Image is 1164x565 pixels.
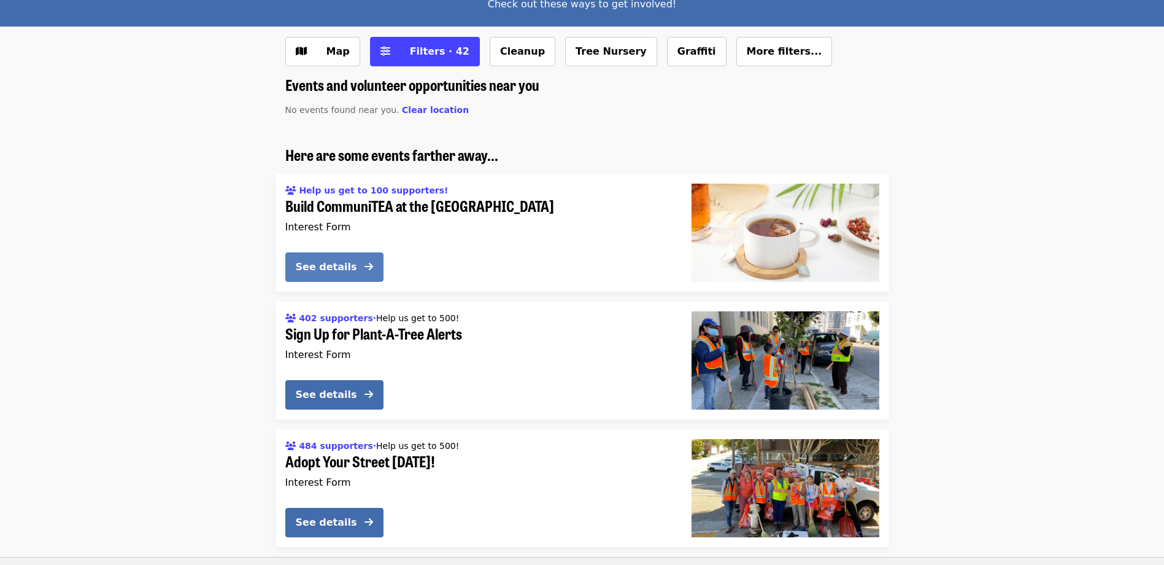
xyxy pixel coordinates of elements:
[285,349,351,360] span: Interest Form
[299,441,372,451] span: 484 supporters
[370,37,480,66] button: Filters (42 selected)
[285,74,539,95] span: Events and volunteer opportunities near you
[276,174,889,292] a: See details for "Build CommuniTEA at the Street Tree Nursery"
[736,37,833,66] button: More filters...
[376,441,459,451] span: Help us get to 500!
[296,260,357,275] div: See details
[285,185,296,196] i: users icon
[692,184,879,282] img: Build CommuniTEA at the Street Tree Nursery organized by SF Public Works
[285,313,296,324] i: users icon
[285,477,351,488] span: Interest Form
[410,45,469,57] span: Filters · 42
[285,441,296,451] i: users icon
[747,45,822,57] span: More filters...
[692,439,879,537] img: Adopt Your Street Today! organized by SF Public Works
[285,453,672,470] span: Adopt Your Street [DATE]!
[296,45,307,57] i: map icon
[285,380,384,410] button: See details
[285,37,360,66] button: Show map view
[285,252,384,282] button: See details
[296,388,357,402] div: See details
[402,104,469,117] button: Clear location
[667,37,727,66] button: Graffiti
[380,45,390,57] i: sliders-h icon
[299,313,372,323] span: 402 supporters
[285,221,351,233] span: Interest Form
[299,185,448,195] span: Help us get to 100 supporters!
[364,516,373,528] i: arrow-right icon
[565,37,657,66] button: Tree Nursery
[276,302,889,419] a: See details for "Sign Up for Plant-A-Tree Alerts"
[326,45,350,57] span: Map
[490,37,555,66] button: Cleanup
[364,261,373,273] i: arrow-right icon
[285,105,399,115] span: No events found near you.
[364,389,373,400] i: arrow-right icon
[276,429,889,547] a: See details for "Adopt Your Street Today!"
[376,313,459,323] span: Help us get to 500!
[285,197,672,215] span: Build CommuniTEA at the [GEOGRAPHIC_DATA]
[285,508,384,537] button: See details
[285,325,672,343] span: Sign Up for Plant-A-Tree Alerts
[296,515,357,530] div: See details
[692,311,879,410] img: Sign Up for Plant-A-Tree Alerts organized by SF Public Works
[285,437,460,453] div: ·
[285,144,498,165] span: Here are some events farther away...
[285,310,460,325] div: ·
[402,105,469,115] span: Clear location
